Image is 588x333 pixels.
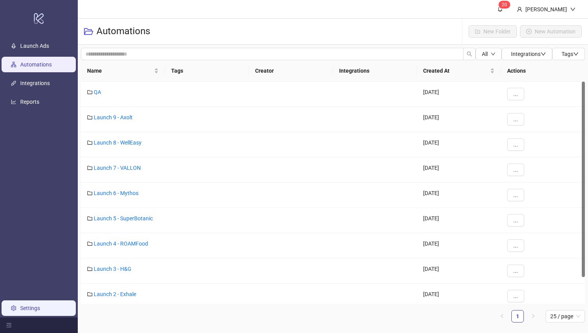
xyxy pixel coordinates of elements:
button: New Automation [520,25,582,38]
button: ... [507,164,524,176]
span: folder [87,266,93,272]
span: down [541,51,546,57]
button: ... [507,138,524,151]
th: Name [81,60,165,82]
div: [DATE] [417,258,501,284]
span: menu-fold [6,323,12,328]
span: folder [87,216,93,221]
span: Created At [423,66,488,75]
span: folder [87,291,93,297]
span: bell [497,6,503,12]
span: folder [87,165,93,171]
div: [DATE] [417,157,501,183]
span: user [517,7,522,12]
span: folder [87,241,93,246]
a: Launch 7 - VALLON [94,165,141,171]
a: Launch 5 - SuperBotanic [94,215,153,221]
button: Integrationsdown [502,48,552,60]
button: ... [507,113,524,126]
a: Launch 4 - ROAMFood [94,241,148,247]
th: Tags [165,60,249,82]
span: ... [513,268,518,274]
span: right [531,314,535,318]
span: 25 / page [550,310,580,322]
button: ... [507,214,524,227]
th: Actions [501,60,585,82]
a: Launch 8 - WellEasy [94,139,142,146]
div: Page Size [546,310,585,323]
span: folder [87,89,93,95]
a: Integrations [20,80,50,87]
button: left [496,310,508,323]
button: Tagsdown [552,48,585,60]
th: Integrations [333,60,417,82]
div: [DATE] [417,208,501,233]
div: [DATE] [417,107,501,132]
button: ... [507,265,524,277]
span: ... [513,293,518,299]
button: ... [507,88,524,100]
span: Integrations [511,51,546,57]
li: Previous Page [496,310,508,323]
span: down [573,51,579,57]
span: search [467,51,472,57]
button: Alldown [476,48,502,60]
span: All [482,51,488,57]
span: down [491,52,495,56]
li: 1 [511,310,524,323]
a: Launch 3 - H&G [94,266,131,272]
span: folder [87,115,93,120]
th: Creator [249,60,333,82]
span: Tags [562,51,579,57]
span: ... [513,217,518,223]
span: 0 [504,2,507,7]
button: New Folder [469,25,517,38]
span: folder [87,140,93,145]
span: ... [513,192,518,198]
div: [PERSON_NAME] [522,5,570,14]
span: left [500,314,504,318]
a: Automations [20,62,52,68]
li: Next Page [527,310,539,323]
div: [DATE] [417,233,501,258]
div: [DATE] [417,82,501,107]
span: 2 [502,2,504,7]
span: ... [513,141,518,148]
span: ... [513,116,518,122]
div: [DATE] [417,284,501,309]
span: folder-open [84,27,93,36]
a: Launch 9 - Axolt [94,114,133,120]
div: [DATE] [417,132,501,157]
a: Launch Ads [20,43,49,49]
a: Reports [20,99,39,105]
span: ... [513,167,518,173]
span: ... [513,91,518,97]
a: Settings [20,305,40,311]
span: down [570,7,576,12]
button: ... [507,239,524,252]
span: folder [87,190,93,196]
span: Name [87,66,152,75]
th: Created At [417,60,501,82]
a: 1 [512,310,523,322]
button: right [527,310,539,323]
a: QA [94,89,101,95]
h3: Automations [96,25,150,38]
sup: 20 [499,1,510,9]
a: Launch 6 - Mythos [94,190,138,196]
div: [DATE] [417,183,501,208]
a: Launch 2 - Exhale [94,291,136,297]
button: ... [507,189,524,201]
span: ... [513,242,518,249]
button: ... [507,290,524,302]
